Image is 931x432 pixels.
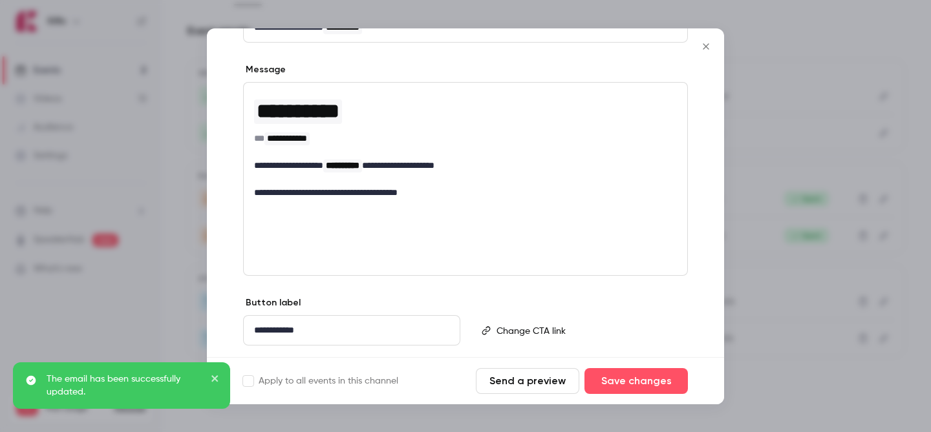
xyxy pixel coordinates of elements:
[243,375,398,387] label: Apply to all events in this channel
[476,368,579,394] button: Send a preview
[47,373,202,398] p: The email has been successfully updated.
[243,296,301,309] label: Button label
[243,63,286,76] label: Message
[244,316,460,345] div: editor
[244,83,687,207] div: editor
[693,34,719,59] button: Close
[584,368,688,394] button: Save changes
[211,373,220,388] button: close
[491,316,687,345] div: editor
